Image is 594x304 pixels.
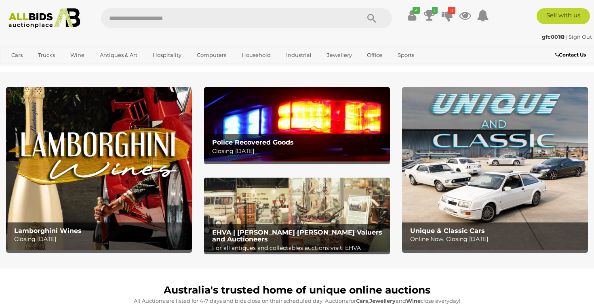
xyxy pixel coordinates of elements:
[6,87,192,250] a: Lamborghini Wines Lamborghini Wines Closing [DATE]
[566,34,567,40] span: |
[432,7,438,14] i: 1
[4,8,84,28] img: Allbids.com.au
[356,298,368,304] strong: Cars
[322,48,357,62] a: Jewellery
[392,48,419,62] a: Sports
[204,178,390,252] a: EHVA | Evans Hastings Valuers and Auctioneers EHVA | [PERSON_NAME] [PERSON_NAME] Valuers and Auct...
[6,62,74,75] a: [GEOGRAPHIC_DATA]
[402,87,588,250] img: Unique & Classic Cars
[212,138,294,146] b: Police Recovered Goods
[236,48,276,62] a: Household
[192,48,232,62] a: Computers
[369,298,396,304] strong: Jewellery
[14,227,82,235] b: Lamborghini Wines
[204,87,390,161] img: Police Recovered Goods
[6,87,192,250] img: Lamborghini Wines
[569,34,592,40] a: Sign Out
[423,8,436,23] a: 1
[406,298,421,304] strong: Wine
[212,243,386,253] p: For all antiques and collectables auctions visit: EHVA
[6,48,28,62] a: Cars
[10,285,584,296] h1: Australia's trusted home of unique online auctions
[352,8,392,28] button: Search
[402,87,588,250] a: Unique & Classic Cars Unique & Classic Cars Online Now, Closing [DATE]
[281,48,317,62] a: Industrial
[204,87,390,161] a: Police Recovered Goods Police Recovered Goods Closing [DATE]
[410,227,485,235] b: Unique & Classic Cars
[555,50,588,59] a: Contact Us
[65,48,90,62] a: Wine
[95,48,143,62] a: Antiques & Art
[413,7,420,14] i: ✔
[537,8,590,24] a: Sell with us
[147,48,187,62] a: Hospitality
[362,48,388,62] a: Office
[406,8,418,23] a: ✔
[33,48,60,62] a: Trucks
[212,146,386,156] p: Closing [DATE]
[448,7,455,14] i: 11
[212,229,382,243] b: EHVA | [PERSON_NAME] [PERSON_NAME] Valuers and Auctioneers
[410,234,584,244] p: Online Now, Closing [DATE]
[542,34,565,40] strong: gfc001
[441,8,453,23] a: 11
[14,234,188,244] p: Closing [DATE]
[542,34,566,40] a: gfc001
[555,52,586,58] b: Contact Us
[204,178,390,252] img: EHVA | Evans Hastings Valuers and Auctioneers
